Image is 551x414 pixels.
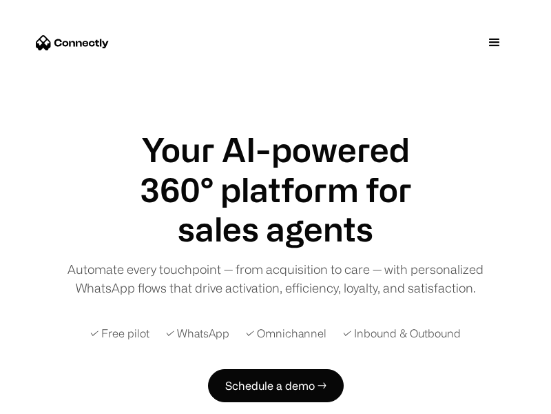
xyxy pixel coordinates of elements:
div: carousel [117,209,434,249]
div: ✓ Omnichannel [246,325,326,342]
div: Automate every touchpoint — from acquisition to care — with personalized WhatsApp flows that driv... [59,260,492,297]
div: menu [474,22,515,63]
h1: Your AI-powered 360° platform for [117,130,434,209]
a: Schedule a demo → [208,369,344,402]
ul: Language list [28,390,83,409]
h1: sales agents [117,209,434,249]
div: ✓ Free pilot [90,325,149,342]
a: home [36,32,109,53]
aside: Language selected: English [14,388,83,409]
div: ✓ WhatsApp [166,325,229,342]
div: 1 of 4 [117,209,434,249]
div: ✓ Inbound & Outbound [343,325,461,342]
